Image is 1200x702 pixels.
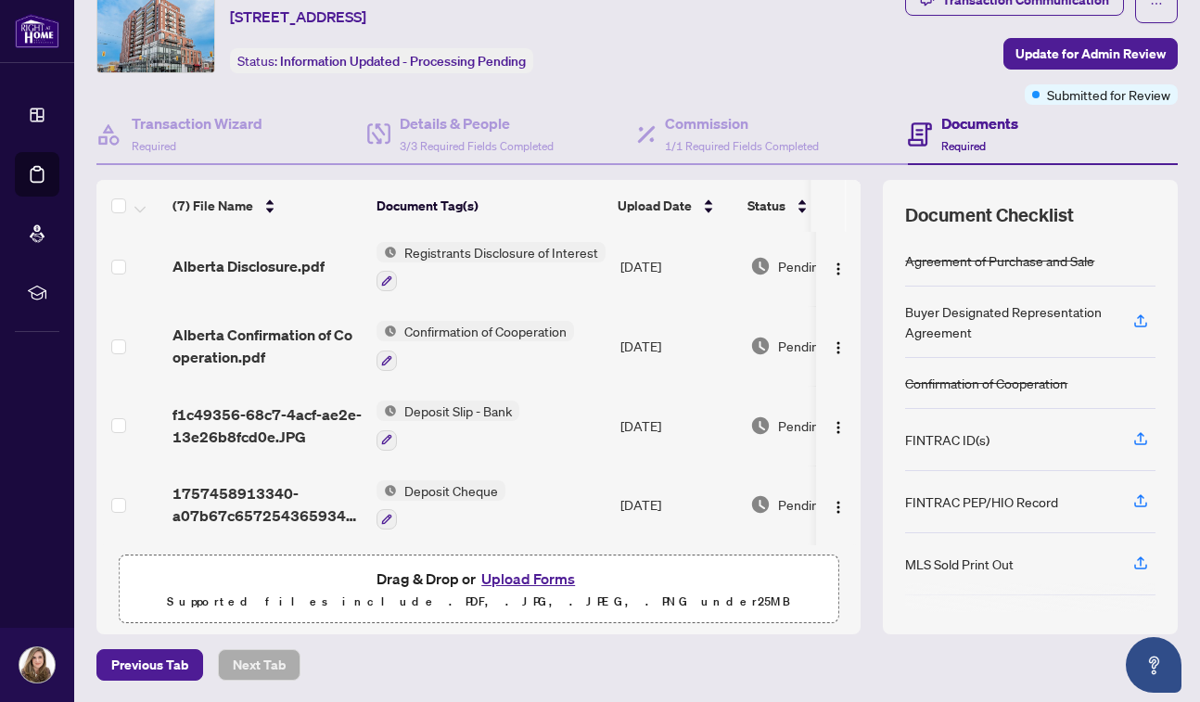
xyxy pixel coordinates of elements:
span: Alberta Disclosure.pdf [172,255,325,277]
button: Previous Tab [96,649,203,681]
th: (7) File Name [165,180,369,232]
img: Status Icon [377,242,397,262]
h4: Commission [665,112,819,134]
span: Pending Review [778,256,871,276]
th: Document Tag(s) [369,180,610,232]
button: Logo [823,331,853,361]
span: Deposit Slip - Bank [397,401,519,421]
span: [STREET_ADDRESS] [230,6,366,28]
span: Upload Date [618,196,692,216]
span: Drag & Drop or [377,567,581,591]
img: Profile Icon [19,647,55,683]
button: Logo [823,251,853,281]
td: [DATE] [613,227,743,307]
div: Status: [230,48,533,73]
span: Status [747,196,785,216]
span: Required [941,139,986,153]
td: [DATE] [613,306,743,386]
span: Submitted for Review [1047,84,1170,105]
span: Previous Tab [111,650,188,680]
img: Logo [831,262,846,276]
span: 1757458913340-a07b67c657254365934a8b4d5fdf574d.JPG [172,482,362,527]
span: Pending Review [778,415,871,436]
p: Supported files include .PDF, .JPG, .JPEG, .PNG under 25 MB [131,591,826,613]
button: Status IconConfirmation of Cooperation [377,321,574,371]
img: Document Status [750,256,771,276]
img: Document Status [750,494,771,515]
span: Required [132,139,176,153]
button: Status IconDeposit Slip - Bank [377,401,519,451]
img: Logo [831,500,846,515]
img: Document Status [750,336,771,356]
span: Confirmation of Cooperation [397,321,574,341]
button: Upload Forms [476,567,581,591]
td: [DATE] [613,386,743,466]
img: Status Icon [377,480,397,501]
img: Logo [831,420,846,435]
button: Status IconDeposit Cheque [377,480,505,530]
h4: Documents [941,112,1018,134]
button: Status IconRegistrants Disclosure of Interest [377,242,606,292]
span: Alberta Confirmation of Co operation.pdf [172,324,362,368]
span: 3/3 Required Fields Completed [400,139,554,153]
button: Update for Admin Review [1003,38,1178,70]
span: f1c49356-68c7-4acf-ae2e-13e26b8fcd0e.JPG [172,403,362,448]
div: MLS Sold Print Out [905,554,1014,574]
button: Open asap [1126,637,1181,693]
div: FINTRAC ID(s) [905,429,989,450]
img: logo [15,14,59,48]
span: Pending Review [778,336,871,356]
span: 1/1 Required Fields Completed [665,139,819,153]
img: Logo [831,340,846,355]
div: Agreement of Purchase and Sale [905,250,1094,271]
span: Deposit Cheque [397,480,505,501]
img: Status Icon [377,401,397,421]
span: Information Updated - Processing Pending [280,53,526,70]
h4: Transaction Wizard [132,112,262,134]
td: [DATE] [613,466,743,545]
th: Upload Date [610,180,740,232]
span: Drag & Drop orUpload FormsSupported files include .PDF, .JPG, .JPEG, .PNG under25MB [120,555,837,624]
h4: Details & People [400,112,554,134]
div: Confirmation of Cooperation [905,373,1067,393]
span: Document Checklist [905,202,1074,228]
span: (7) File Name [172,196,253,216]
span: Update for Admin Review [1015,39,1166,69]
img: Document Status [750,415,771,436]
img: Status Icon [377,321,397,341]
span: Pending Review [778,494,871,515]
div: FINTRAC PEP/HIO Record [905,491,1058,512]
th: Status [740,180,898,232]
button: Logo [823,490,853,519]
span: Registrants Disclosure of Interest [397,242,606,262]
button: Next Tab [218,649,300,681]
button: Logo [823,411,853,440]
div: Buyer Designated Representation Agreement [905,301,1111,342]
